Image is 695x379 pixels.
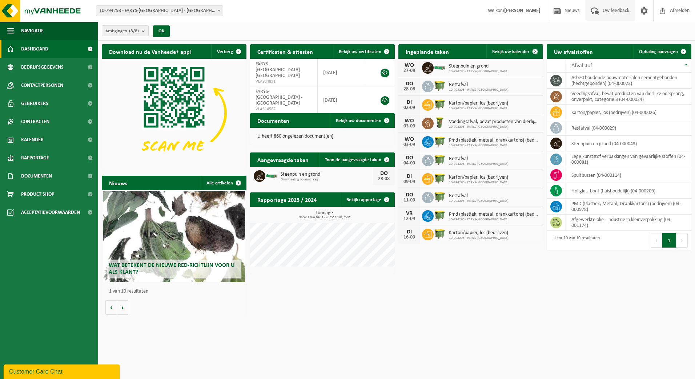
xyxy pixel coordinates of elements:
span: Kalender [21,131,44,149]
td: asbesthoudende bouwmaterialen cementgebonden (hechtgebonden) (04-000023) [566,73,691,89]
td: lege kunststof verpakkingen van gevaarlijke stoffen (04-000081) [566,151,691,167]
span: 10-794293 - FARYS-[GEOGRAPHIC_DATA] [449,69,509,74]
span: 10-794293 - FARYS-[GEOGRAPHIC_DATA] [449,180,509,185]
span: Contactpersonen [21,76,63,94]
span: 10-794293 - FARYS-[GEOGRAPHIC_DATA] [449,199,509,203]
div: 03-09 [402,142,417,147]
span: Omwisseling op aanvraag [281,178,373,182]
a: Toon de aangevraagde taken [319,152,394,167]
a: Alle artikelen [201,176,246,190]
button: OK [153,25,170,37]
div: WO [402,118,417,124]
button: Volgende [117,300,128,315]
td: [DATE] [318,86,366,114]
h2: Certificaten & attesten [250,44,320,58]
div: 09-09 [402,179,417,184]
button: Previous [651,233,662,248]
span: VLA614587 [256,106,312,112]
img: WB-1100-HPE-GN-50 [434,154,446,166]
span: Toon de aangevraagde taken [325,158,381,162]
span: 10-794293 - FARYS-[GEOGRAPHIC_DATA] [449,88,509,92]
span: 10-794293 - FARYS-[GEOGRAPHIC_DATA] [449,106,509,111]
div: 28-08 [402,87,417,92]
button: 1 [662,233,676,248]
span: Gebruikers [21,94,48,113]
a: Bekijk uw documenten [330,113,394,128]
img: HK-XC-12-GN-00 [265,172,278,179]
h2: Aangevraagde taken [250,152,316,167]
div: DI [402,99,417,105]
td: afgewerkte olie - industrie in kleinverpakking (04-001174) [566,215,691,231]
img: WB-1100-HPE-GN-50 [434,135,446,147]
div: 16-09 [402,235,417,240]
img: WB-1100-HPE-GN-50 [434,209,446,221]
a: Bekijk rapportage [341,192,394,207]
button: Vorige [105,300,117,315]
div: 28-08 [377,176,391,182]
td: steenpuin en grond (04-000043) [566,136,691,151]
iframe: chat widget [4,363,121,379]
h3: Tonnage [254,211,395,219]
div: DO [377,171,391,176]
img: WB-1100-HPE-GN-50 [434,98,446,110]
span: Product Shop [21,185,54,203]
img: HK-XC-12-GN-00 [434,64,446,70]
div: 12-09 [402,216,417,221]
count: (8/8) [129,29,139,33]
div: DO [402,192,417,198]
span: Contracten [21,113,49,131]
td: voedingsafval, bevat producten van dierlijke oorsprong, onverpakt, categorie 3 (04-000024) [566,89,691,105]
a: Bekijk uw kalender [486,44,542,59]
div: DI [402,229,417,235]
td: spuitbussen (04-000114) [566,167,691,183]
div: 27-08 [402,68,417,73]
span: Karton/papier, los (bedrijven) [449,230,509,236]
span: Voedingsafval, bevat producten van dierlijke oorsprong, onverpakt, categorie 3 [449,119,539,125]
img: WB-1100-HPE-GN-50 [434,172,446,184]
div: WO [402,136,417,142]
div: 04-09 [402,161,417,166]
span: 10-794293 - FARYS-ASSE - ASSE [96,6,223,16]
span: 2024: 1764,640 t - 2025: 1070,750 t [254,216,395,219]
td: karton/papier, los (bedrijven) (04-000026) [566,105,691,120]
h2: Nieuws [102,176,134,190]
span: Documenten [21,167,52,185]
span: Rapportage [21,149,49,167]
span: Vestigingen [106,26,139,37]
h2: Documenten [250,113,297,127]
div: DO [402,155,417,161]
img: WB-0060-HPE-GN-50 [434,117,446,129]
td: restafval (04-000029) [566,120,691,136]
span: 10-794293 - FARYS-[GEOGRAPHIC_DATA] [449,162,509,166]
button: Vestigingen(8/8) [102,25,149,36]
span: Afvalstof [571,63,592,69]
span: Ophaling aanvragen [639,49,678,54]
h2: Ingeplande taken [398,44,456,58]
div: VR [402,211,417,216]
h2: Download nu de Vanheede+ app! [102,44,199,58]
span: Wat betekent de nieuwe RED-richtlijn voor u als klant? [109,262,234,275]
img: Download de VHEPlus App [102,59,246,167]
h2: Rapportage 2025 / 2024 [250,192,324,207]
span: Dashboard [21,40,48,58]
span: Pmd (plastiek, metaal, drankkartons) (bedrijven) [449,138,539,143]
img: WB-1100-HPE-GN-50 [434,80,446,92]
span: Bekijk uw certificaten [339,49,381,54]
div: DO [402,81,417,87]
span: VLA904831 [256,79,312,85]
a: Bekijk uw certificaten [333,44,394,59]
span: Bedrijfsgegevens [21,58,64,76]
span: Bekijk uw documenten [336,118,381,123]
span: Restafval [449,156,509,162]
span: Restafval [449,193,509,199]
td: PMD (Plastiek, Metaal, Drankkartons) (bedrijven) (04-000978) [566,199,691,215]
span: 10-794293 - FARYS-[GEOGRAPHIC_DATA] [449,217,539,222]
div: 11-09 [402,198,417,203]
span: Karton/papier, los (bedrijven) [449,101,509,106]
div: 03-09 [402,124,417,129]
span: 10-794293 - FARYS-[GEOGRAPHIC_DATA] [449,143,539,148]
span: 10-794293 - FARYS-ASSE - ASSE [96,5,223,16]
span: 10-794293 - FARYS-[GEOGRAPHIC_DATA] [449,125,539,129]
span: Bekijk uw kalender [492,49,530,54]
td: [DATE] [318,59,366,86]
